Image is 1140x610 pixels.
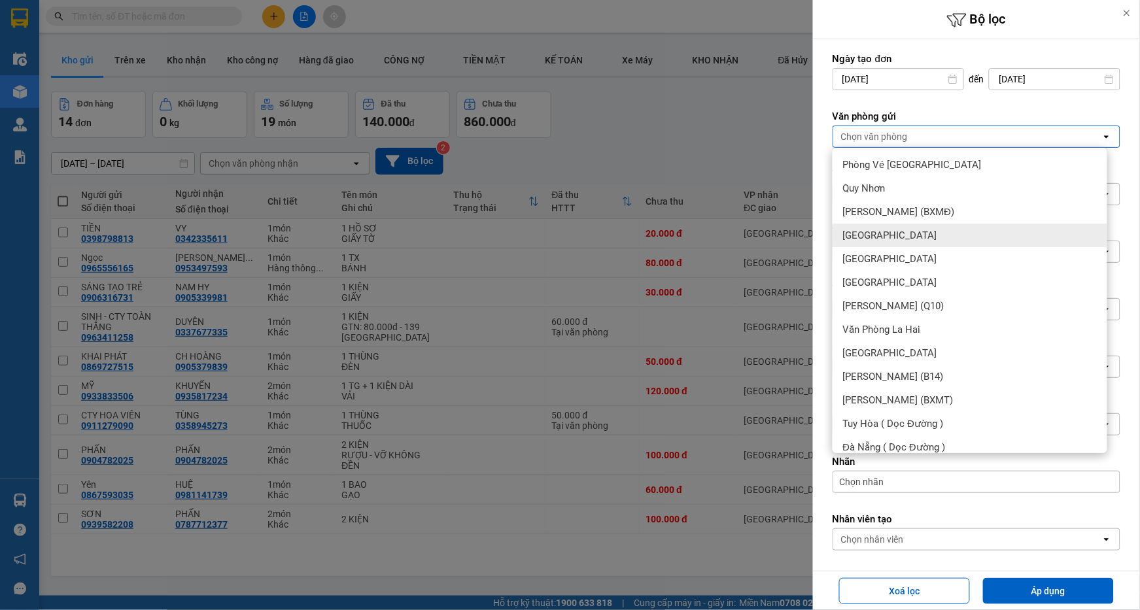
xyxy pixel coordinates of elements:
span: Đà Nẵng ( Dọc Đường ) [843,441,946,454]
div: Chọn văn phòng [841,130,908,143]
label: Ngày tạo đơn [833,52,1120,65]
span: [PERSON_NAME] (Q10) [843,299,944,313]
span: [GEOGRAPHIC_DATA] [843,347,937,360]
input: Select a date. [833,69,963,90]
label: Nhãn [833,455,1120,468]
span: Quy Nhơn [843,182,886,195]
svg: open [1101,534,1112,545]
svg: open [1101,131,1112,142]
button: Xoá lọc [839,578,970,604]
span: [PERSON_NAME] (BXMĐ) [843,205,955,218]
span: Văn Phòng La Hai [843,323,921,336]
span: Phòng Vé [GEOGRAPHIC_DATA] [843,158,982,171]
ul: Menu [833,148,1107,453]
button: Áp dụng [983,578,1114,604]
span: Tuy Hòa ( Dọc Đường ) [843,417,944,430]
span: Chọn nhãn [840,475,884,488]
input: Select a date. [990,69,1120,90]
span: [GEOGRAPHIC_DATA] [843,276,937,289]
h6: Bộ lọc [813,10,1140,30]
span: [GEOGRAPHIC_DATA] [843,252,937,265]
span: đến [969,73,984,86]
label: Văn phòng gửi [833,110,1120,123]
label: Nhân viên tạo [833,513,1120,526]
span: [GEOGRAPHIC_DATA] [843,229,937,242]
span: [PERSON_NAME] (B14) [843,370,944,383]
div: Chọn nhân viên [841,533,904,546]
span: [PERSON_NAME] (BXMT) [843,394,954,407]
